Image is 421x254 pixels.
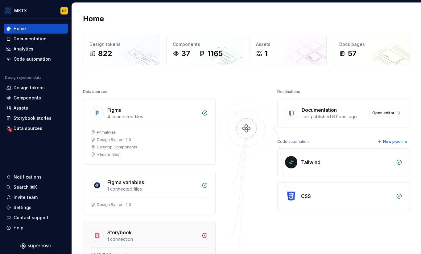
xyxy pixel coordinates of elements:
[14,56,51,62] div: Code automation
[4,93,68,103] a: Components
[250,35,327,65] a: Assets1
[14,215,48,221] div: Contact support
[4,192,68,202] a: Invite team
[20,243,51,249] svg: Supernova Logo
[4,7,12,14] img: 6599c211-2218-4379-aa47-474b768e6477.png
[4,103,68,113] a: Assets
[333,35,410,65] a: Docs pages57
[4,54,68,64] a: Code automation
[98,49,112,58] div: 822
[4,24,68,34] a: Home
[97,202,131,207] div: Design System 2.0
[5,75,41,80] div: Design system data
[14,174,42,180] div: Notifications
[302,114,366,120] div: Last published 6 hours ago
[4,123,68,133] a: Data sources
[14,105,28,111] div: Assets
[256,41,320,47] div: Assets
[14,26,26,32] div: Home
[14,95,41,101] div: Components
[181,49,190,58] div: 37
[369,109,402,117] a: Open editor
[83,35,160,65] a: Design tokens822
[14,115,52,121] div: Storybook stories
[4,213,68,223] button: Contact support
[83,171,216,215] a: Figma variables1 connected filesDesign System 2.0
[107,236,198,242] div: 1 connection
[4,34,68,44] a: Documentation
[277,87,300,96] div: Destinations
[4,203,68,212] a: Settings
[83,14,104,24] h2: Home
[301,159,320,166] div: Tailwind
[107,106,122,114] div: Figma
[14,46,33,52] div: Analytics
[372,111,394,115] span: Open editor
[62,8,67,13] div: CS
[173,41,237,47] div: Components
[83,99,216,165] a: Figma4 connected filesPrimativesDesign System 2.0Desktop Components+1more files
[97,137,131,142] div: Design System 2.0
[4,182,68,192] button: Search ⌘K
[375,137,410,146] button: New pipeline
[14,36,47,42] div: Documentation
[339,41,403,47] div: Docs pages
[4,113,68,123] a: Storybook stories
[107,186,198,192] div: 1 connected files
[97,145,137,150] div: Desktop Components
[383,139,407,144] span: New pipeline
[4,44,68,54] a: Analytics
[14,85,45,91] div: Design tokens
[14,194,38,200] div: Invite team
[14,125,42,131] div: Data sources
[1,4,70,17] button: MKTXCS
[14,225,23,231] div: Help
[301,192,311,200] div: CSS
[14,184,37,190] div: Search ⌘K
[166,35,243,65] a: Components371165
[14,8,27,14] div: MKTX
[348,49,357,58] div: 57
[97,130,116,135] div: Primatives
[265,49,268,58] div: 1
[107,179,144,186] div: Figma variables
[277,137,309,146] div: Code automation
[89,41,154,47] div: Design tokens
[14,204,31,211] div: Settings
[97,152,119,157] div: + 1 more files
[208,49,223,58] div: 1165
[4,83,68,93] a: Design tokens
[4,172,68,182] button: Notifications
[107,229,132,236] div: Storybook
[107,114,198,120] div: 4 connected files
[302,106,337,114] div: Documentation
[4,223,68,233] button: Help
[83,87,107,96] div: Data sources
